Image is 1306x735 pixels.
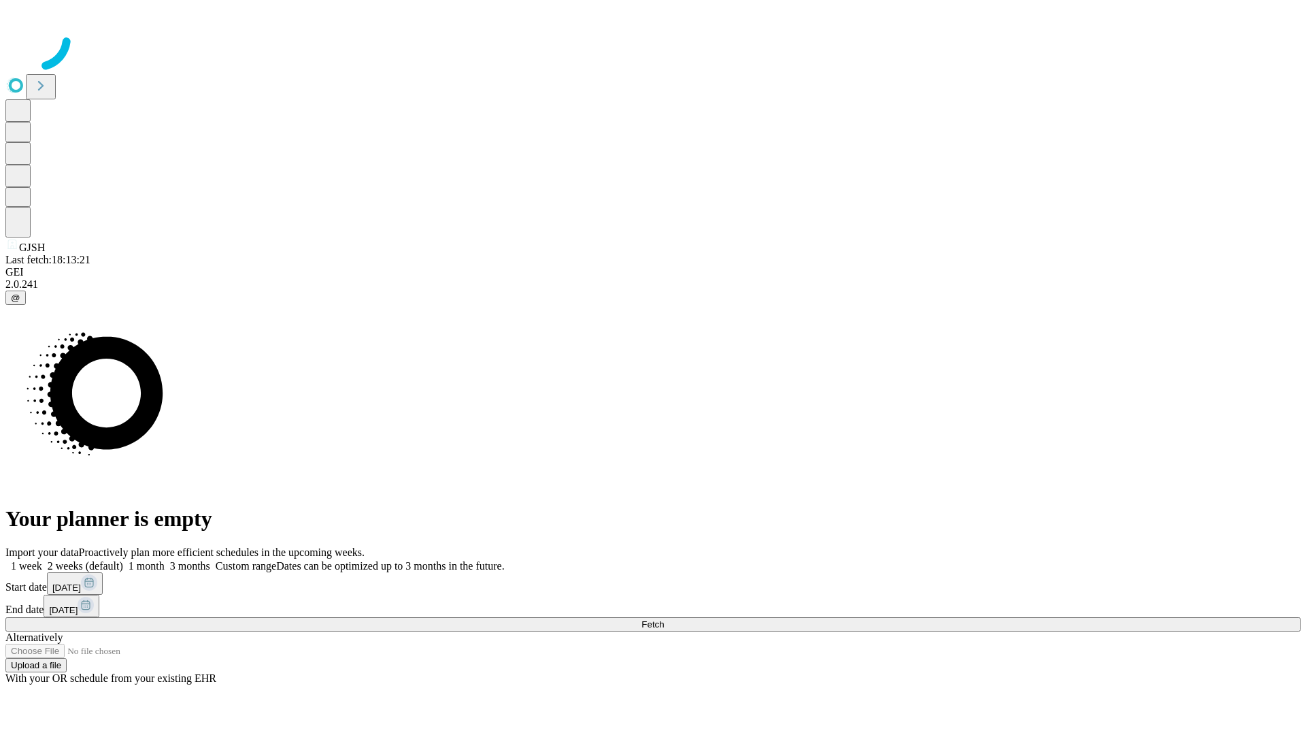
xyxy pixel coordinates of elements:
[5,572,1301,595] div: Start date
[129,560,165,572] span: 1 month
[5,254,90,265] span: Last fetch: 18:13:21
[276,560,504,572] span: Dates can be optimized up to 3 months in the future.
[19,242,45,253] span: GJSH
[5,595,1301,617] div: End date
[5,617,1301,632] button: Fetch
[216,560,276,572] span: Custom range
[5,506,1301,532] h1: Your planner is empty
[11,293,20,303] span: @
[5,672,216,684] span: With your OR schedule from your existing EHR
[49,605,78,615] span: [DATE]
[170,560,210,572] span: 3 months
[641,619,664,630] span: Fetch
[11,560,42,572] span: 1 week
[79,546,365,558] span: Proactively plan more efficient schedules in the upcoming weeks.
[5,278,1301,291] div: 2.0.241
[5,546,79,558] span: Import your data
[5,291,26,305] button: @
[48,560,123,572] span: 2 weeks (default)
[52,583,81,593] span: [DATE]
[5,266,1301,278] div: GEI
[44,595,99,617] button: [DATE]
[5,632,63,643] span: Alternatively
[47,572,103,595] button: [DATE]
[5,658,67,672] button: Upload a file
